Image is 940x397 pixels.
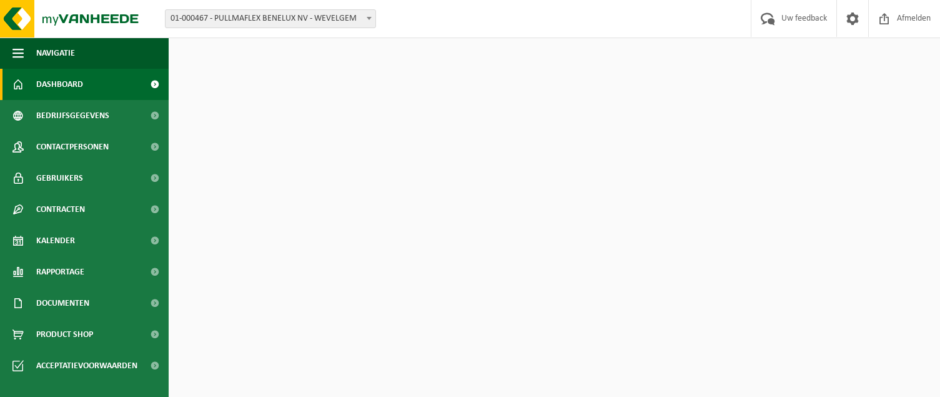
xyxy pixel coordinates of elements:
span: Navigatie [36,38,75,69]
span: Kalender [36,225,75,256]
span: 01-000467 - PULLMAFLEX BENELUX NV - WEVELGEM [165,9,376,28]
span: 01-000467 - PULLMAFLEX BENELUX NV - WEVELGEM [166,10,375,28]
span: Documenten [36,288,89,319]
span: Product Shop [36,319,93,350]
span: Rapportage [36,256,84,288]
span: Contactpersonen [36,131,109,163]
span: Acceptatievoorwaarden [36,350,137,381]
span: Contracten [36,194,85,225]
span: Gebruikers [36,163,83,194]
span: Dashboard [36,69,83,100]
span: Bedrijfsgegevens [36,100,109,131]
